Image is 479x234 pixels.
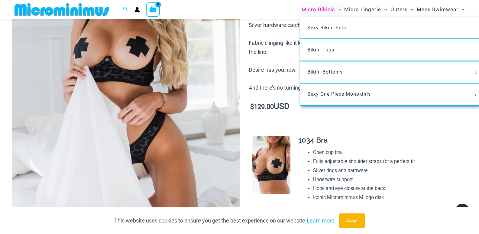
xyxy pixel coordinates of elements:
li: Open cup bra. [313,148,462,157]
a: Micro BikinisMenu ToggleMenu Toggle [300,2,343,17]
nav: Site Navigation [299,1,467,18]
span: Menu Toggle [381,2,387,17]
p: This website uses cookies to ensure you get the best experience on our website. [114,216,335,225]
bdi: 129.00 [250,103,274,110]
span: Sexy One Piece Monokinis [307,91,371,97]
img: MM SHOP LOGO FLAT [12,3,112,16]
a: OutersMenu ToggleMenu Toggle [389,2,415,17]
a: Learn more [307,217,335,224]
span: Bikini Bottoms [307,69,343,75]
span: $ [250,103,254,110]
a: Account icon link [134,7,140,12]
span: Bikini Tops [307,47,334,53]
span: 1034 Bra [298,136,328,144]
span: Menu Toggle [408,2,414,17]
img: Nights Fall Silver Leopard 1036 Bra [252,136,290,194]
span: Menu Toggle [472,93,479,96]
a: Search icon link [123,6,128,13]
span: Sexy Bikini Sets [307,25,346,31]
li: Iconic Microminimus M logo disk [313,193,462,202]
a: View Shopping Cart, empty [146,2,160,16]
span: Menu Toggle [458,2,464,17]
li: Fully adjustable shoulder straps for a perfect fit [313,157,462,166]
span: Micro Lingerie [344,2,381,17]
li: Silver rings and hardware [313,166,462,175]
button: Accept [339,213,365,228]
a: Mens SwimwearMenu ToggleMenu Toggle [415,2,466,17]
span: Menu Toggle [472,71,479,74]
span: Outers [390,2,408,17]
a: Micro LingerieMenu ToggleMenu Toggle [343,2,389,17]
p: USD [249,102,467,111]
li: Underwire support. [313,175,462,184]
span: Menu Toggle [335,2,341,17]
li: Hook and eye closure at the back. [313,184,462,193]
span: Micro Bikinis [302,2,335,17]
span: Mens Swimwear [417,2,458,17]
